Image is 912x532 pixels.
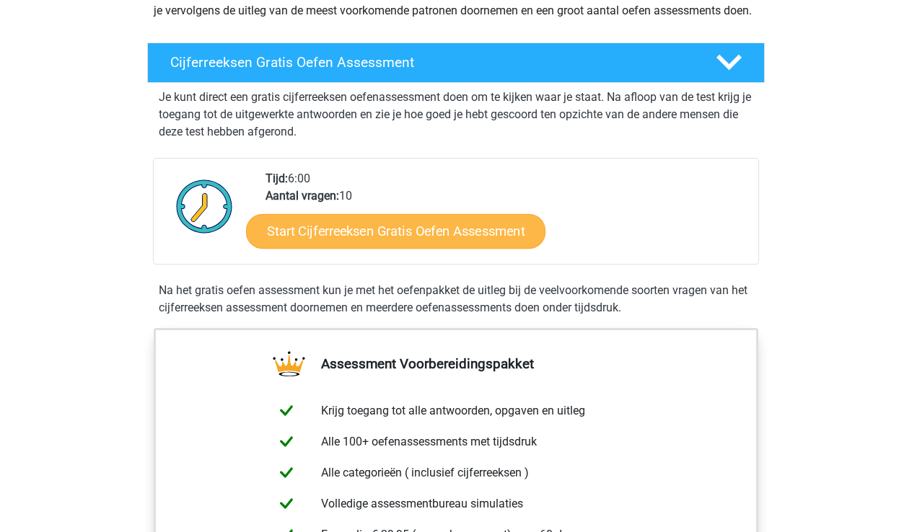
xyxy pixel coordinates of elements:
b: Aantal vragen: [266,189,339,203]
b: Tijd: [266,172,288,185]
a: Cijferreeksen Gratis Oefen Assessment [141,43,771,83]
a: Start Cijferreeksen Gratis Oefen Assessment [246,213,545,248]
h4: Cijferreeksen Gratis Oefen Assessment [170,54,693,71]
div: 6:00 10 [255,170,758,264]
div: Na het gratis oefen assessment kun je met het oefenpakket de uitleg bij de veelvoorkomende soorte... [153,282,759,316]
p: Je kunt direct een gratis cijferreeksen oefenassessment doen om te kijken waar je staat. Na afloo... [159,89,753,141]
img: Klok [168,170,241,242]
